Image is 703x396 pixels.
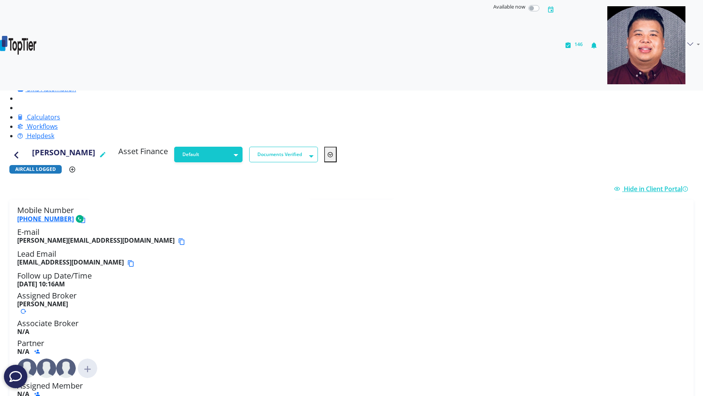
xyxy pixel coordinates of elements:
[32,147,95,162] h4: [PERSON_NAME]
[17,319,686,336] h5: Associate Broker
[17,131,54,140] a: Helpdesk
[17,280,65,288] b: [DATE] 10:16AM
[27,131,54,140] span: Helpdesk
[17,300,68,308] b: [PERSON_NAME]
[17,259,124,268] b: [EMAIL_ADDRESS][DOMAIN_NAME]
[607,6,685,84] img: e310ebdf-1855-410b-9d61-d1abdff0f2ad-637831748356285317.png
[17,291,686,315] h5: Assigned Broker
[118,147,168,159] h5: Asset Finance
[174,147,243,162] button: Default
[575,41,583,48] span: 146
[27,122,58,131] span: Workflows
[17,206,686,224] h5: Mobile Number
[17,113,60,121] a: Calculators
[9,165,62,174] span: AIRCALL LOGGED
[17,359,37,378] img: David Admin
[17,215,74,223] a: [PHONE_NUMBER]
[17,227,686,246] h5: E-mail
[17,249,686,268] h5: Lead Email
[79,215,89,224] button: Copy phone
[561,3,587,87] button: 146
[56,359,76,378] img: Tushar Non Broker Test
[178,237,188,246] button: Copy email
[17,339,686,355] h5: Partner
[78,359,97,378] img: Click to add new member
[15,167,56,172] span: AIRCALL LOGGED
[249,147,318,162] button: Documents Verified
[17,347,29,356] b: N/A
[614,185,691,193] a: Hide in Client Portal
[493,3,525,10] span: Available now
[17,270,92,281] span: Follow up Date/Time
[127,259,137,268] button: Copy email
[17,237,175,246] b: [PERSON_NAME][EMAIL_ADDRESS][DOMAIN_NAME]
[17,327,29,336] b: N/A
[27,113,60,121] span: Calculators
[624,185,691,193] span: Hide in Client Portal
[17,122,58,131] a: Workflows
[17,85,76,93] a: SMS Automation
[37,359,56,378] img: test nonbroker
